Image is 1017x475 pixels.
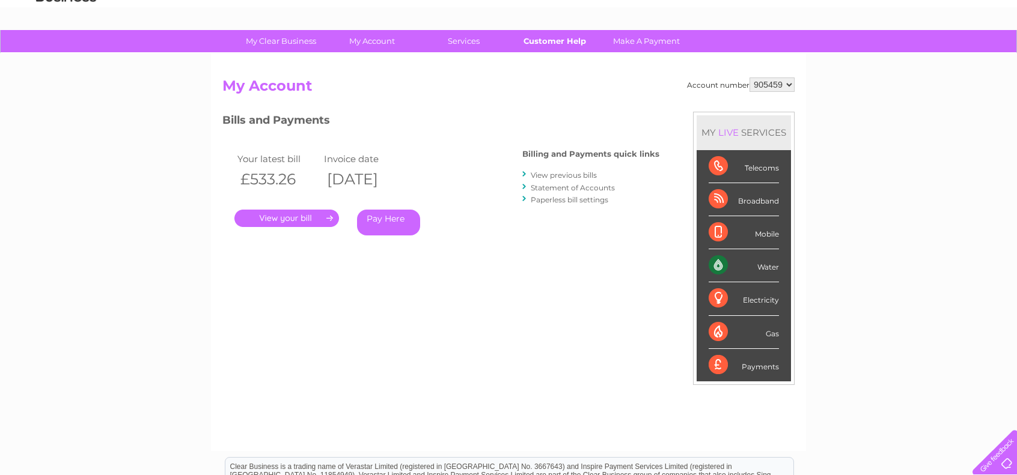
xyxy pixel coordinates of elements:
[716,127,741,138] div: LIVE
[977,51,1006,60] a: Log out
[225,7,793,58] div: Clear Business is a trading name of Verastar Limited (registered in [GEOGRAPHIC_DATA] No. 3667643...
[709,183,779,216] div: Broadband
[687,77,795,92] div: Account number
[709,316,779,349] div: Gas
[869,51,905,60] a: Telecoms
[790,6,873,21] a: 0333 014 3131
[222,77,795,100] h2: My Account
[531,195,608,204] a: Paperless bill settings
[912,51,930,60] a: Blog
[531,183,615,192] a: Statement of Accounts
[35,31,97,68] img: logo.png
[234,167,321,192] th: £533.26
[505,30,605,52] a: Customer Help
[805,51,828,60] a: Water
[357,210,420,235] a: Pay Here
[937,51,967,60] a: Contact
[531,171,597,180] a: View previous bills
[597,30,696,52] a: Make A Payment
[321,151,408,167] td: Invoice date
[321,167,408,192] th: [DATE]
[835,51,862,60] a: Energy
[697,115,791,150] div: MY SERVICES
[709,282,779,315] div: Electricity
[709,349,779,381] div: Payments
[231,30,331,52] a: My Clear Business
[323,30,422,52] a: My Account
[709,249,779,282] div: Water
[234,151,321,167] td: Your latest bill
[222,112,659,133] h3: Bills and Payments
[234,210,339,227] a: .
[522,150,659,159] h4: Billing and Payments quick links
[414,30,513,52] a: Services
[709,150,779,183] div: Telecoms
[709,216,779,249] div: Mobile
